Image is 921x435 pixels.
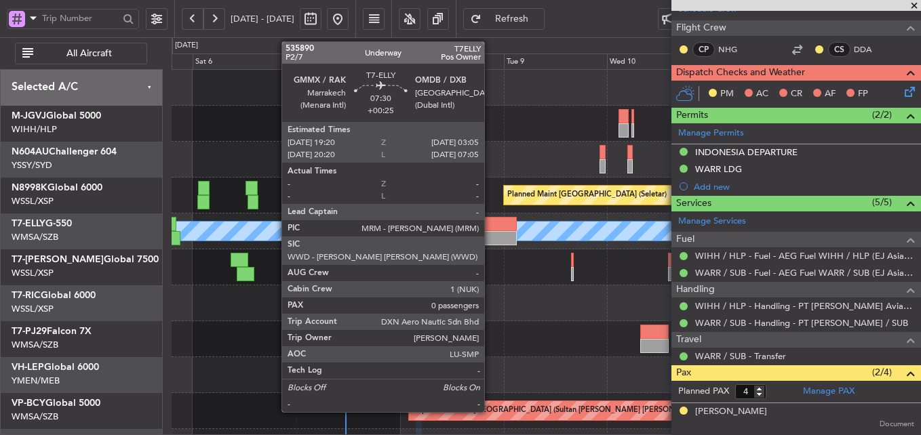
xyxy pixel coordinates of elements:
div: Tue 9 [504,54,608,70]
a: WIHH / HLP - Handling - PT [PERSON_NAME] Aviasi WIHH / HLP [695,300,914,312]
a: VH-LEPGlobal 6000 [12,362,99,372]
div: Wed 10 [607,54,711,70]
span: All Aircraft [36,49,142,58]
button: All Aircraft [15,43,147,64]
a: T7-PJ29Falcon 7X [12,327,92,336]
a: WSSL/XSP [12,195,54,207]
a: WIHH/HLP [12,123,57,136]
span: M-JGVJ [12,111,46,121]
span: AF [825,87,836,101]
span: VH-LEP [12,362,44,372]
div: Add new [694,181,914,192]
span: AC [756,87,768,101]
a: Manage Permits [678,127,744,140]
a: WARR / SUB - Transfer [695,350,786,362]
a: WMSA/SZB [12,411,58,423]
a: Manage PAX [803,385,855,398]
span: N604AU [12,147,49,157]
a: YMEN/MEB [12,375,60,387]
a: DDA [854,43,884,56]
div: [PERSON_NAME] [695,405,767,419]
span: Handling [676,282,715,297]
span: Travel [676,332,701,348]
a: WSSL/XSP [12,303,54,315]
div: Sun 7 [296,54,400,70]
div: Planned Maint [GEOGRAPHIC_DATA] (Seletar) [507,185,667,205]
span: Fuel [676,232,694,247]
a: VP-BCYGlobal 5000 [12,398,100,408]
span: CR [791,87,802,101]
span: [DATE] - [DATE] [231,13,294,25]
span: (2/4) [872,365,892,379]
input: Trip Number [42,8,119,28]
label: Planned PAX [678,385,729,398]
div: [DATE] [175,40,198,51]
a: Manage Services [678,215,746,228]
div: CS [828,42,850,57]
span: T7-PJ29 [12,327,47,336]
div: CP [692,42,715,57]
a: N8998KGlobal 6000 [12,183,102,192]
div: Mon 8 [400,54,504,70]
div: Sat 6 [193,54,296,70]
span: Dispatch Checks and Weather [676,65,805,81]
span: (5/5) [872,195,892,209]
a: WMSA/SZB [12,339,58,351]
div: WARR LDG [695,163,742,175]
a: T7-[PERSON_NAME]Global 7500 [12,255,159,264]
span: Flight Crew [676,20,726,36]
span: T7-ELLY [12,219,45,228]
span: VP-BCY [12,398,45,408]
a: WSSL/XSP [12,267,54,279]
a: WMSA/SZB [12,231,58,243]
span: PM [720,87,734,101]
span: Services [676,196,711,211]
span: T7-[PERSON_NAME] [12,255,104,264]
div: Unplanned Maint [GEOGRAPHIC_DATA] (Sultan [PERSON_NAME] [PERSON_NAME] - Subang) [412,400,738,421]
button: Refresh [463,8,545,30]
span: Refresh [484,14,540,24]
span: Pax [676,365,691,381]
a: WARR / SUB - Handling - PT [PERSON_NAME] / SUB [695,317,908,329]
span: (2/2) [872,108,892,122]
a: WARR / SUB - Fuel - AEG Fuel WARR / SUB (EJ Asia Only) [695,267,914,278]
a: WIHH / HLP - Fuel - AEG Fuel WIHH / HLP (EJ Asia Only) [695,250,914,262]
a: M-JGVJGlobal 5000 [12,111,101,121]
span: N8998K [12,183,47,192]
span: Permits [676,108,708,123]
a: T7-RICGlobal 6000 [12,291,96,300]
span: T7-RIC [12,291,41,300]
a: NHG [718,43,749,56]
span: FP [858,87,868,101]
a: N604AUChallenger 604 [12,147,117,157]
a: YSSY/SYD [12,159,52,171]
a: T7-ELLYG-550 [12,219,72,228]
div: INDONESIA DEPARTURE [695,146,798,158]
span: Document [880,419,914,430]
